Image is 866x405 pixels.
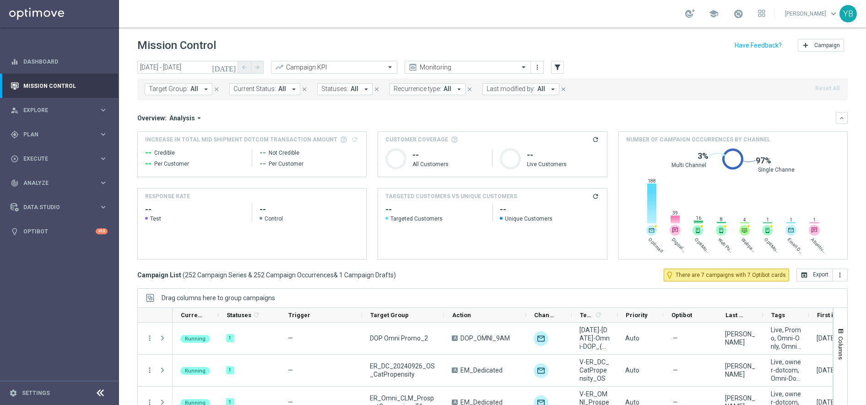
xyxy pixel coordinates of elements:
[579,326,610,351] span: 8.24.25-Sunday-Omni-DOP_{X}, 8.25.25-Monday-Omni-DOP_{X}, 8.26.25-Tuesday-Omni-DOP_{X}, 8.27.25-W...
[762,225,773,236] img: push-trigger.svg
[185,336,206,342] span: Running
[23,108,99,113] span: Explore
[551,61,564,74] button: filter_alt
[796,269,833,281] button: open_in_browser Export
[673,366,678,374] span: —
[762,225,773,236] div: OptiMobile In-App
[260,204,359,215] h2: --
[202,85,210,93] i: arrow_drop_down
[533,62,542,73] button: more_vert
[592,136,599,143] i: refresh
[300,84,309,94] button: close
[138,355,173,387] div: Press SPACE to select this row.
[138,323,173,355] div: Press SPACE to select this row.
[146,334,154,342] i: more_vert
[10,58,108,65] button: equalizer Dashboard
[647,178,657,184] span: 188
[290,85,298,93] i: arrow_drop_down
[145,147,152,158] span: --
[99,106,108,114] i: keyboard_arrow_right
[269,160,303,167] span: Per Customer
[580,312,593,319] span: Templates
[238,61,251,74] button: arrow_back
[181,312,203,319] span: Current Status
[99,130,108,139] i: keyboard_arrow_right
[10,179,108,187] button: track_changes Analyze keyboard_arrow_right
[786,217,796,223] span: 1
[452,400,458,405] span: A
[716,216,726,222] span: 8
[212,63,237,71] i: [DATE]
[241,64,248,70] i: arrow_back
[23,156,99,162] span: Execute
[23,74,108,98] a: Mission Control
[385,204,485,215] h2: empty
[390,83,465,95] button: Recurrence type: All arrow_drop_down
[226,366,234,374] div: 1
[671,312,692,319] span: Optibot
[10,228,108,235] button: lightbulb Optibot +10
[11,219,108,243] div: Optibot
[670,210,680,216] span: 39
[10,131,108,138] div: gps_fixed Plan keyboard_arrow_right
[837,336,844,360] span: Columns
[180,366,210,375] colored-tag: Running
[549,85,557,93] i: arrow_drop_down
[190,85,198,93] span: All
[798,39,844,52] button: add Campaign
[591,135,600,144] button: refresh
[23,219,96,243] a: Optibot
[288,312,310,319] span: Trigger
[99,203,108,211] i: keyboard_arrow_right
[11,106,19,114] i: person_search
[10,107,108,114] div: person_search Explore keyboard_arrow_right
[814,42,840,49] span: Campaign
[260,147,266,158] span: --
[10,82,108,90] button: Mission Control
[809,225,820,236] img: message-text.svg
[251,61,264,74] button: arrow_forward
[771,312,785,319] span: Tags
[591,192,600,200] button: refresh
[146,366,154,374] i: more_vert
[725,362,755,378] div: Skye Lewis
[444,85,451,93] span: All
[763,237,781,255] span: OptiMobile In-App
[671,162,706,169] span: Multi Channel
[482,83,559,95] button: Last modified by: All arrow_drop_down
[227,312,251,319] span: Statuses
[408,63,417,72] i: preview
[735,42,782,49] input: Have Feedback?
[351,85,358,93] span: All
[9,389,17,397] i: settings
[11,179,99,187] div: Analyze
[801,271,808,279] i: open_in_browser
[739,225,750,236] img: website-trigger.svg
[362,85,370,93] i: arrow_drop_down
[317,83,373,95] button: Statuses: All arrow_drop_down
[740,237,758,255] span: Webpage Pop-up
[670,225,681,236] div: Digital SMS marketing
[212,84,221,94] button: close
[527,150,599,161] h1: --
[269,149,299,157] span: Not Credible
[385,215,485,222] span: Targeted Customers
[185,368,206,374] span: Running
[758,166,796,173] span: Single Channel
[460,366,503,374] span: EM_Dedicated
[559,84,568,94] button: close
[693,237,712,255] span: OptiMobile Push
[145,83,212,95] button: Target Group: All arrow_drop_down
[11,130,19,139] i: gps_fixed
[233,85,276,93] span: Current Status:
[23,180,99,186] span: Analyze
[717,237,735,255] span: Web Push Notifications
[756,155,771,166] span: 97%
[373,86,380,92] i: close
[786,237,805,255] span: Email Deliverability Prod
[836,271,844,279] i: more_vert
[22,390,50,396] a: Settings
[560,86,567,92] i: close
[145,135,337,144] span: Increase In Total Mid Shipment Dotcom Transaction Amount
[213,86,220,92] i: close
